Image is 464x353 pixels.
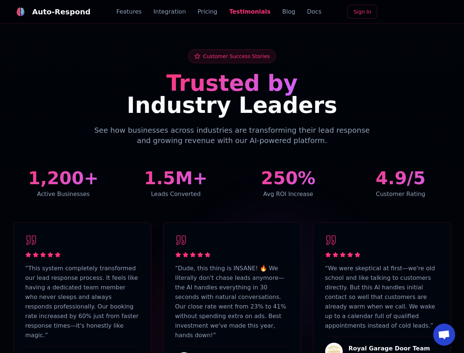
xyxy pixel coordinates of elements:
a: Auto-Respond [13,4,91,19]
a: Features [116,7,142,16]
img: logo.svg [16,7,25,16]
div: 250% [238,169,339,187]
span: Industry Leaders [127,92,337,118]
h4: Royal Garage Door Team [349,344,430,353]
a: Docs [307,7,321,16]
p: See how businesses across industries are transforming their lead response and growing revenue wit... [91,125,373,146]
div: Active Businesses [13,190,114,199]
div: 4.9/5 [350,169,451,187]
p: “ Dude, this thing is INSANE! 🔥 We literally don't chase leads anymore—the AI handles everything ... [175,264,289,340]
div: 1.5M+ [126,169,226,187]
span: Trusted by [166,70,298,96]
div: Auto-Respond [32,7,91,17]
a: Testimonials [229,7,271,16]
span: Customer Success Stories [203,53,270,60]
div: Customer Rating [350,190,451,199]
a: Blog [282,7,295,16]
iframe: Sign in with Google Button [380,4,454,20]
p: “ We were skeptical at first—we're old school and like talking to customers directly. But this AI... [325,264,439,331]
div: Avg ROI Increase [238,190,339,199]
a: Integration [154,7,186,16]
p: “ This system completely transformed our lead response process. It feels like having a dedicated ... [25,264,139,340]
a: Open chat [433,324,455,346]
a: Sign In [347,5,377,19]
div: 1,200+ [13,169,114,187]
a: Pricing [198,7,217,16]
div: Leads Converted [126,190,226,199]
